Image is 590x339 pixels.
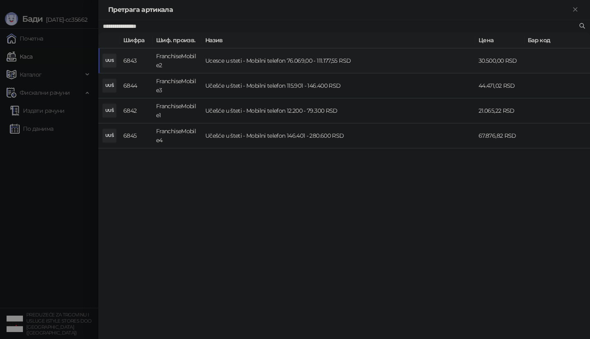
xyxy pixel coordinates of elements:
td: 6844 [120,73,153,98]
th: Бар код [524,32,590,48]
div: Претрага артикала [108,5,570,15]
th: Назив [202,32,475,48]
td: 6842 [120,98,153,123]
td: 44.471,02 RSD [475,73,524,98]
th: Цена [475,32,524,48]
td: 67.876,82 RSD [475,123,524,148]
td: FranchiseMobile3 [153,73,202,98]
td: 21.065,22 RSD [475,98,524,123]
div: UUS [103,54,116,67]
div: UUŠ [103,129,116,142]
td: 6845 [120,123,153,148]
td: FranchiseMobile2 [153,48,202,73]
th: Шиф. произв. [153,32,202,48]
td: Učešće u šteti - Mobilni telefon 146.401 - 280.600 RSD [202,123,475,148]
td: Učešće u šteti - Mobilni telefon 12.200 - 79.300 RSD [202,98,475,123]
th: Шифра [120,32,153,48]
td: Ucesce u steti - Mobilni telefon 76.069,00 - 111.177,55 RSD [202,48,475,73]
div: UUŠ [103,79,116,92]
td: 6843 [120,48,153,73]
button: Close [570,5,580,15]
td: FranchiseMobile4 [153,123,202,148]
td: 30.500,00 RSD [475,48,524,73]
td: FranchiseMobile1 [153,98,202,123]
div: UUŠ [103,104,116,117]
td: Učešće u šteti - Mobilni telefon 115.901 - 146.400 RSD [202,73,475,98]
